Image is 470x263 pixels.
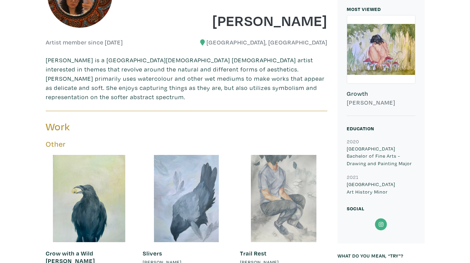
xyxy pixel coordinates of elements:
[191,39,327,46] h6: [GEOGRAPHIC_DATA], [GEOGRAPHIC_DATA]
[46,55,327,102] p: [PERSON_NAME] is a [GEOGRAPHIC_DATA][DEMOGRAPHIC_DATA] [DEMOGRAPHIC_DATA] artist interested in th...
[347,205,365,212] small: Social
[347,6,381,12] small: MOST VIEWED
[46,140,327,149] h5: Other
[347,181,415,195] p: [GEOGRAPHIC_DATA] Art History Minor
[347,138,359,145] small: 2020
[347,15,415,116] a: Growth [PERSON_NAME]
[347,174,359,180] small: 2021
[347,99,415,106] h6: [PERSON_NAME]
[347,145,415,167] p: [GEOGRAPHIC_DATA] Bachelor of Fine Arts - Drawing and Painting Major
[46,39,123,46] h6: Artist member since [DATE]
[191,11,327,29] h1: [PERSON_NAME]
[143,249,162,257] a: Slivers
[338,253,425,259] h6: What do you mean, “try”?
[240,249,267,257] a: Trail Rest
[347,90,415,97] h6: Growth
[347,125,374,132] small: Education
[46,120,182,133] h3: Work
